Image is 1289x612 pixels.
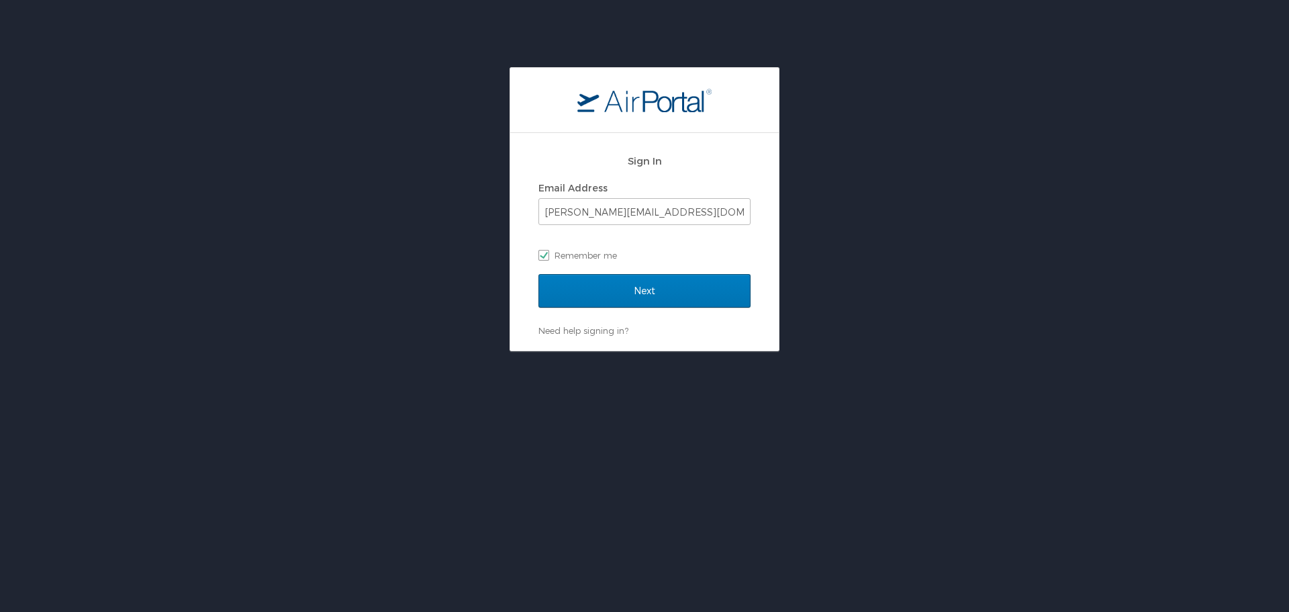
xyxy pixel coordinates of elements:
input: Next [538,274,751,308]
label: Email Address [538,182,608,193]
a: Need help signing in? [538,325,628,336]
img: logo [577,88,712,112]
label: Remember me [538,245,751,265]
h2: Sign In [538,153,751,169]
